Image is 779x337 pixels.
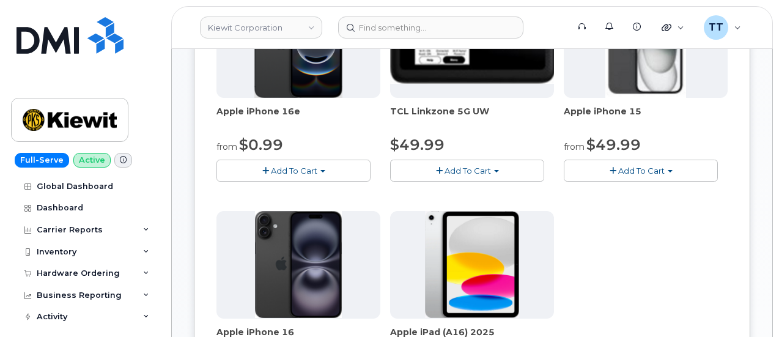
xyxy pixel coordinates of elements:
button: Add To Cart [390,160,544,181]
a: Kiewit Corporation [200,17,322,39]
button: Add To Cart [564,160,718,181]
div: Apple iPhone 15 [564,105,728,130]
input: Find something... [338,17,523,39]
img: iphone_16_plus.png [255,211,341,319]
small: from [564,141,585,152]
iframe: Messenger Launcher [726,284,770,328]
div: Apple iPhone 16e [216,105,380,130]
span: $0.99 [239,136,283,154]
span: Add To Cart [618,166,665,176]
span: TT [709,20,723,35]
div: Travis Tedesco [695,15,750,40]
img: ipad_11.png [425,211,520,319]
span: $49.99 [390,136,445,154]
button: Add To Cart [216,160,371,181]
div: Quicklinks [653,15,693,40]
span: $49.99 [586,136,641,154]
div: TCL Linkzone 5G UW [390,105,554,130]
span: Add To Cart [271,166,317,176]
span: Add To Cart [445,166,491,176]
small: from [216,141,237,152]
